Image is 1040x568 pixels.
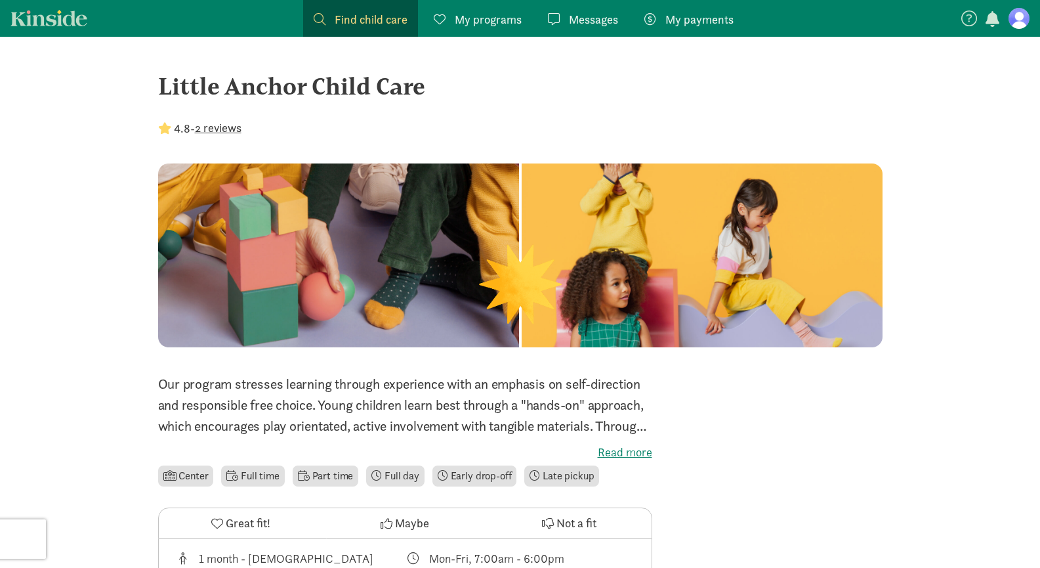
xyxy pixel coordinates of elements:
[293,466,358,487] li: Part time
[10,10,87,26] a: Kinside
[195,119,241,137] button: 2 reviews
[487,508,651,538] button: Not a fit
[455,11,522,28] span: My programs
[395,514,429,532] span: Maybe
[432,466,517,487] li: Early drop-off
[158,466,214,487] li: Center
[226,514,270,532] span: Great fit!
[158,120,241,137] div: -
[221,466,284,487] li: Full time
[323,508,487,538] button: Maybe
[335,11,407,28] span: Find child care
[158,374,652,437] p: Our program stresses learning through experience with an emphasis on self-direction and responsib...
[366,466,425,487] li: Full day
[158,68,883,104] div: Little Anchor Child Care
[429,550,564,567] div: Mon-Fri, 7:00am - 6:00pm
[569,11,618,28] span: Messages
[199,550,373,567] div: 1 month - [DEMOGRAPHIC_DATA]
[175,550,406,567] div: Age range for children that this provider cares for
[405,550,636,567] div: Class schedule
[556,514,596,532] span: Not a fit
[665,11,734,28] span: My payments
[159,508,323,538] button: Great fit!
[174,121,190,136] strong: 4.8
[524,466,599,487] li: Late pickup
[158,445,652,460] label: Read more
